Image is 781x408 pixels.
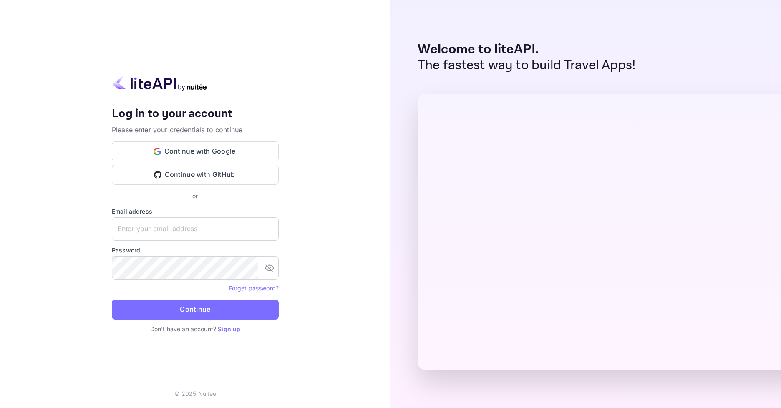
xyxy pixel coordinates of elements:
[229,284,279,292] a: Forget password?
[112,107,279,121] h4: Log in to your account
[112,246,279,254] label: Password
[418,42,636,58] p: Welcome to liteAPI.
[418,58,636,73] p: The fastest way to build Travel Apps!
[112,125,279,135] p: Please enter your credentials to continue
[218,325,240,332] a: Sign up
[192,191,198,200] p: or
[112,217,279,241] input: Enter your email address
[229,285,279,292] a: Forget password?
[261,259,278,276] button: toggle password visibility
[112,75,208,91] img: liteapi
[112,165,279,185] button: Continue with GitHub
[112,325,279,333] p: Don't have an account?
[112,207,279,216] label: Email address
[112,141,279,161] button: Continue with Google
[174,389,217,398] p: © 2025 Nuitee
[112,300,279,320] button: Continue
